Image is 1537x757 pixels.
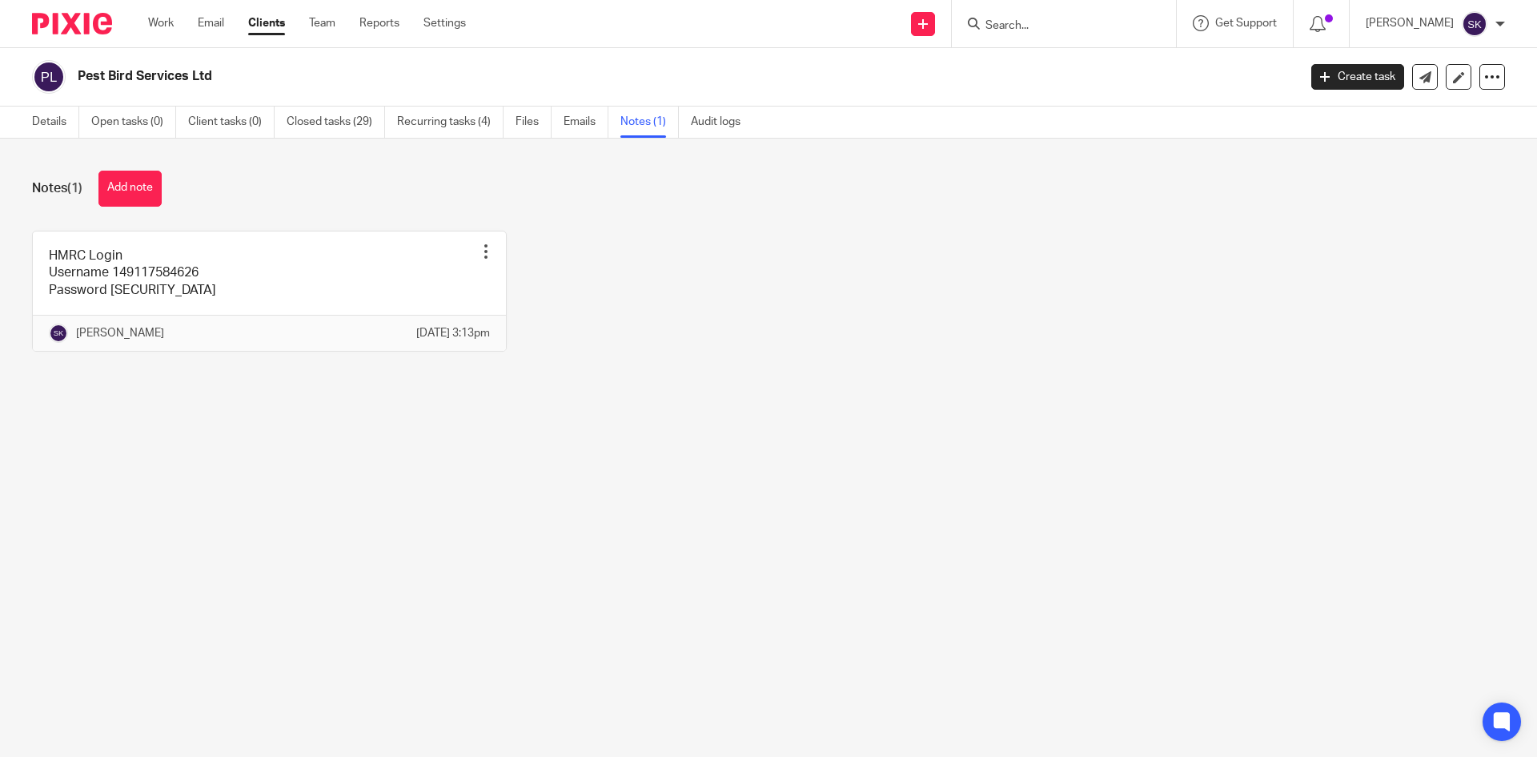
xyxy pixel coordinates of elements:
a: Recurring tasks (4) [397,107,504,138]
a: Work [148,15,174,31]
img: svg%3E [32,60,66,94]
a: Clients [248,15,285,31]
a: Files [516,107,552,138]
p: [DATE] 3:13pm [416,325,490,341]
a: Create task [1311,64,1404,90]
h1: Notes [32,180,82,197]
p: [PERSON_NAME] [1366,15,1454,31]
a: Reports [359,15,399,31]
h2: Pest Bird Services Ltd [78,68,1045,85]
img: svg%3E [49,324,68,343]
a: Settings [423,15,466,31]
img: Pixie [32,13,112,34]
a: Team [309,15,335,31]
span: (1) [67,182,82,195]
a: Open tasks (0) [91,107,176,138]
span: Get Support [1215,18,1277,29]
a: Details [32,107,79,138]
a: Emails [564,107,608,138]
a: Closed tasks (29) [287,107,385,138]
p: [PERSON_NAME] [76,325,164,341]
button: Add note [98,171,162,207]
a: Email [198,15,224,31]
a: Notes (1) [620,107,679,138]
a: Client tasks (0) [188,107,275,138]
input: Search [984,19,1128,34]
img: svg%3E [1462,11,1487,37]
a: Audit logs [691,107,752,138]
